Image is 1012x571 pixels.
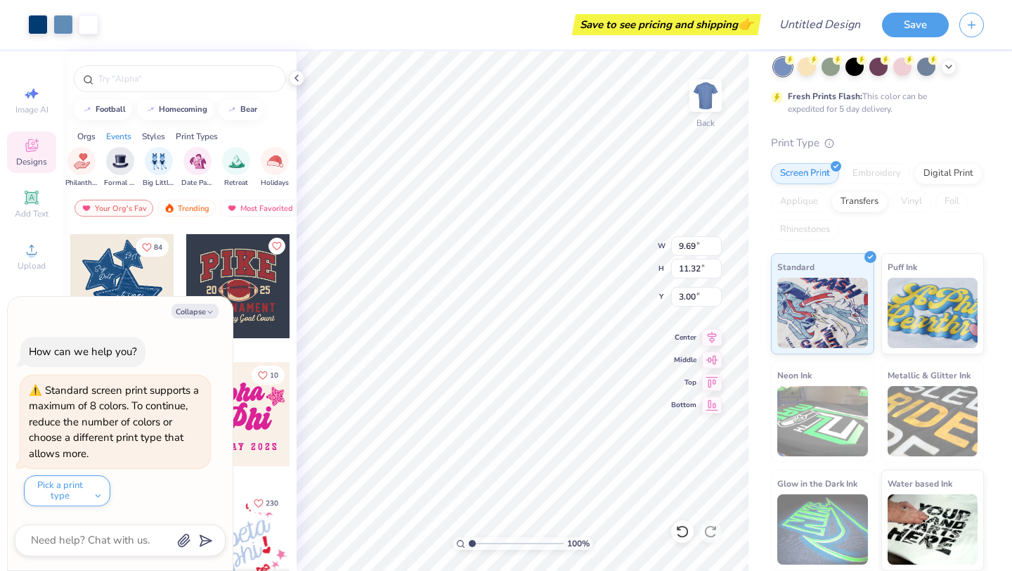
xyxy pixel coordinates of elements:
[15,208,48,219] span: Add Text
[671,333,696,342] span: Center
[157,200,216,217] div: Trending
[267,153,283,169] img: Holidays Image
[16,156,47,167] span: Designs
[888,476,952,491] span: Water based Ink
[96,105,126,113] div: football
[270,372,278,379] span: 10
[137,99,214,120] button: homecoming
[888,278,978,348] img: Puff Ink
[151,153,167,169] img: Big Little Reveal Image
[888,259,917,274] span: Puff Ink
[65,178,98,188] span: Philanthropy
[888,368,971,383] span: Metallic & Glitter Ink
[74,99,132,120] button: football
[104,147,136,188] div: filter for Formal & Semi
[771,219,839,240] div: Rhinestones
[29,345,137,359] div: How can we help you?
[788,91,862,102] strong: Fresh Prints Flash:
[176,130,218,143] div: Print Types
[74,153,90,169] img: Philanthropy Image
[222,147,250,188] button: filter button
[106,130,131,143] div: Events
[914,163,982,184] div: Digital Print
[220,200,299,217] div: Most Favorited
[190,153,206,169] img: Date Parties & Socials Image
[65,147,98,188] div: filter for Philanthropy
[143,178,175,188] span: Big Little Reveal
[576,14,758,35] div: Save to see pricing and shipping
[226,203,238,213] img: most_fav.gif
[788,90,961,115] div: This color can be expedited for 5 day delivery.
[777,386,868,456] img: Neon Ink
[104,147,136,188] button: filter button
[145,105,156,114] img: trend_line.gif
[671,355,696,365] span: Middle
[247,494,285,513] button: Like
[15,104,48,115] span: Image AI
[97,72,277,86] input: Try "Alpha"
[164,203,175,213] img: trending.gif
[74,200,153,217] div: Your Org's Fav
[181,147,214,188] div: filter for Date Parties & Socials
[82,105,93,114] img: trend_line.gif
[224,178,248,188] span: Retreat
[768,11,871,39] input: Untitled Design
[181,147,214,188] button: filter button
[181,178,214,188] span: Date Parties & Socials
[888,494,978,565] img: Water based Ink
[154,244,162,251] span: 84
[268,238,285,255] button: Like
[228,153,245,169] img: Retreat Image
[771,163,839,184] div: Screen Print
[65,147,98,188] button: filter button
[831,191,888,212] div: Transfers
[671,400,696,410] span: Bottom
[240,105,257,113] div: bear
[843,163,910,184] div: Embroidery
[143,147,175,188] button: filter button
[261,147,289,188] button: filter button
[696,117,715,129] div: Back
[777,259,815,274] span: Standard
[252,366,285,385] button: Like
[892,191,931,212] div: Vinyl
[777,494,868,565] img: Glow in the Dark Ink
[226,105,238,114] img: trend_line.gif
[671,378,696,387] span: Top
[24,475,110,506] button: Pick a print type
[771,191,827,212] div: Applique
[777,476,857,491] span: Glow in the Dark Ink
[692,82,720,110] img: Back
[143,147,175,188] div: filter for Big Little Reveal
[112,153,129,169] img: Formal & Semi Image
[29,383,199,461] div: Standard screen print supports a maximum of 8 colors. To continue, reduce the number of colors or...
[136,238,169,257] button: Like
[882,13,949,37] button: Save
[222,147,250,188] div: filter for Retreat
[935,191,968,212] div: Foil
[261,178,289,188] span: Holidays
[18,260,46,271] span: Upload
[771,135,984,151] div: Print Type
[777,368,812,383] span: Neon Ink
[77,130,96,143] div: Orgs
[266,500,278,507] span: 230
[104,178,136,188] span: Formal & Semi
[261,147,289,188] div: filter for Holidays
[777,278,868,348] img: Standard
[219,99,264,120] button: bear
[81,203,92,213] img: most_fav.gif
[142,130,165,143] div: Styles
[171,304,219,319] button: Collapse
[738,15,753,32] span: 👉
[159,105,207,113] div: homecoming
[888,386,978,456] img: Metallic & Glitter Ink
[567,537,590,550] span: 100 %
